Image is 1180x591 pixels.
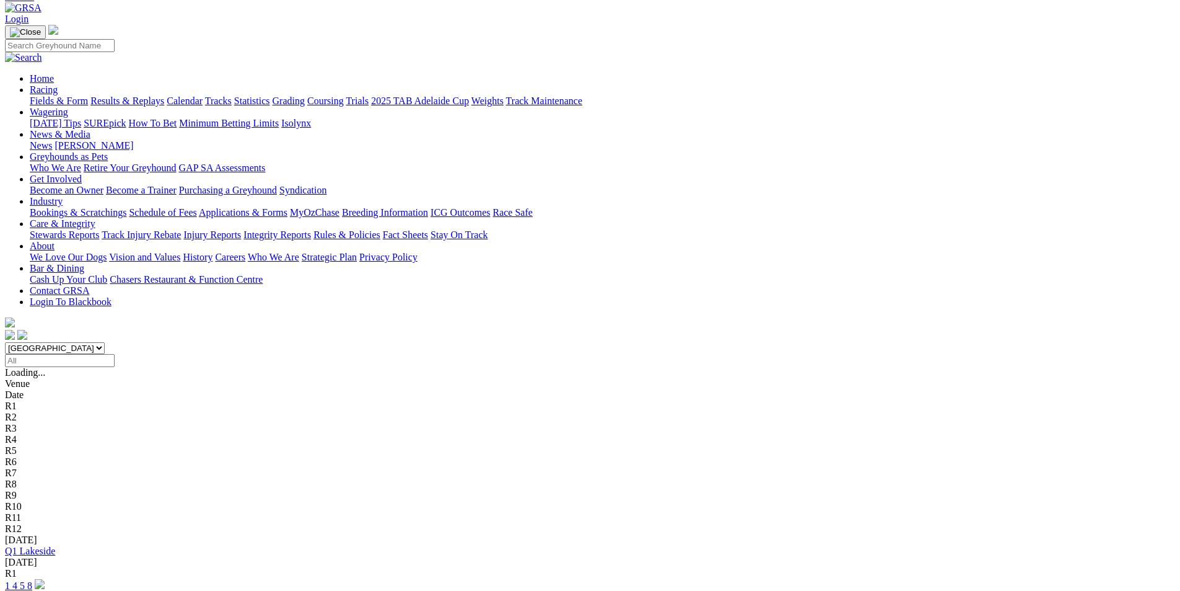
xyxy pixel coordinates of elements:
[179,185,277,195] a: Purchasing a Greyhound
[290,207,339,218] a: MyOzChase
[342,207,428,218] a: Breeding Information
[5,557,1175,568] div: [DATE]
[30,73,54,84] a: Home
[30,118,81,128] a: [DATE] Tips
[5,367,45,378] span: Loading...
[5,318,15,327] img: logo-grsa-white.png
[5,378,1175,389] div: Venue
[5,2,42,14] img: GRSA
[5,479,1175,490] div: R8
[430,207,490,218] a: ICG Outcomes
[30,185,1175,196] div: Get Involved
[30,207,1175,218] div: Industry
[30,241,55,251] a: About
[5,330,15,340] img: facebook.svg
[106,185,177,195] a: Become a Trainer
[302,252,357,262] a: Strategic Plan
[30,185,103,195] a: Become an Owner
[129,118,177,128] a: How To Bet
[30,162,1175,174] div: Greyhounds as Pets
[5,412,1175,423] div: R2
[371,96,469,106] a: 2025 TAB Adelaide Cup
[109,252,180,262] a: Vision and Values
[55,140,133,151] a: [PERSON_NAME]
[17,330,27,340] img: twitter.svg
[30,129,90,140] a: News & Media
[30,96,88,106] a: Fields & Form
[273,96,305,106] a: Grading
[30,263,84,273] a: Bar & Dining
[129,207,196,218] a: Schedule of Fees
[492,207,532,218] a: Race Safe
[30,118,1175,129] div: Wagering
[30,229,1175,241] div: Care & Integrity
[5,25,46,39] button: Toggle navigation
[30,229,99,240] a: Stewards Reports
[5,580,32,591] a: 1 4 5 8
[5,389,1175,401] div: Date
[30,218,95,229] a: Care & Integrity
[5,546,55,556] a: Q1 Lakeside
[5,445,1175,456] div: R5
[30,252,107,262] a: We Love Our Dogs
[5,434,1175,445] div: R4
[102,229,181,240] a: Track Injury Rebate
[179,162,266,173] a: GAP SA Assessments
[5,501,1175,512] div: R10
[5,490,1175,501] div: R9
[506,96,582,106] a: Track Maintenance
[30,207,126,218] a: Bookings & Scratchings
[30,174,82,184] a: Get Involved
[5,568,1175,579] div: R1
[30,140,1175,151] div: News & Media
[30,162,81,173] a: Who We Are
[30,140,52,151] a: News
[243,229,311,240] a: Integrity Reports
[84,162,177,173] a: Retire Your Greyhound
[383,229,428,240] a: Fact Sheets
[30,96,1175,107] div: Racing
[430,229,487,240] a: Stay On Track
[30,151,108,162] a: Greyhounds as Pets
[5,535,1175,546] div: [DATE]
[30,274,107,285] a: Cash Up Your Club
[167,96,203,106] a: Calendar
[110,274,263,285] a: Chasers Restaurant & Function Centre
[30,84,58,95] a: Racing
[30,285,89,296] a: Contact GRSA
[5,423,1175,434] div: R3
[205,96,232,106] a: Tracks
[90,96,164,106] a: Results & Replays
[5,39,115,52] input: Search
[183,252,212,262] a: History
[30,274,1175,285] div: Bar & Dining
[35,579,45,589] img: play-circle.svg
[346,96,369,106] a: Trials
[179,118,279,128] a: Minimum Betting Limits
[281,118,311,128] a: Isolynx
[5,523,1175,535] div: R12
[48,25,58,35] img: logo-grsa-white.png
[279,185,326,195] a: Syndication
[183,229,241,240] a: Injury Reports
[5,14,28,24] a: Login
[359,252,417,262] a: Privacy Policy
[5,52,42,63] img: Search
[248,252,299,262] a: Who We Are
[199,207,287,218] a: Applications & Forms
[30,107,68,117] a: Wagering
[234,96,270,106] a: Statistics
[5,468,1175,479] div: R7
[5,401,1175,412] div: R1
[30,296,111,307] a: Login To Blackbook
[30,252,1175,263] div: About
[471,96,504,106] a: Weights
[313,229,380,240] a: Rules & Policies
[5,354,115,367] input: Select date
[10,27,41,37] img: Close
[84,118,126,128] a: SUREpick
[5,512,1175,523] div: R11
[307,96,344,106] a: Coursing
[5,456,1175,468] div: R6
[215,252,245,262] a: Careers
